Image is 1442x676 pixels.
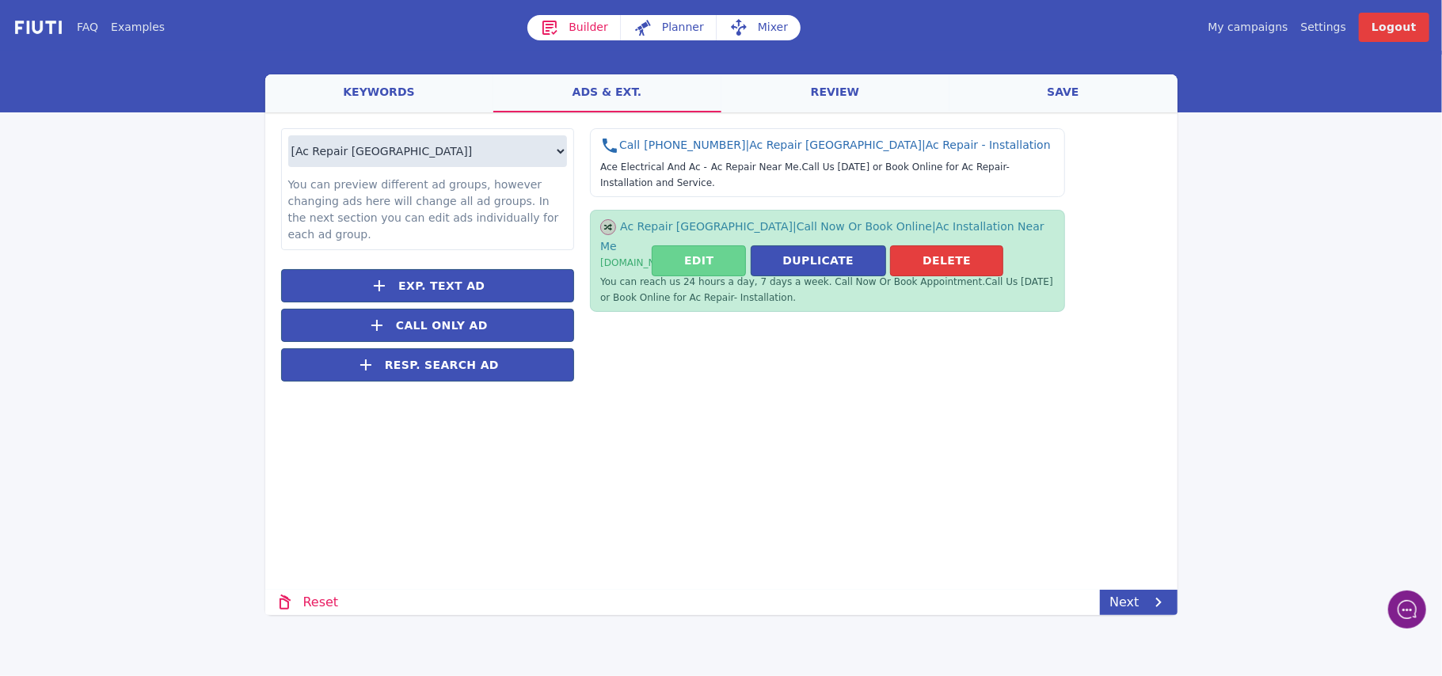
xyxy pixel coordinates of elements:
[265,74,493,112] a: keywords
[24,77,293,102] h1: Welcome to Fiuti!
[25,184,292,216] button: New conversation
[600,161,1010,188] span: Call Us [DATE] or Book Online for Ac Repair- Installation and Service.
[493,74,721,112] a: ads & ext.
[749,139,926,151] span: Ac Repair [GEOGRAPHIC_DATA]
[890,245,1003,276] button: Delete
[265,590,348,615] a: Reset
[799,161,802,173] span: .
[711,161,802,173] span: Ac Repair Near Me
[1100,590,1177,615] a: Next
[102,194,190,207] span: New conversation
[746,139,750,151] span: |
[396,317,488,334] span: Call Only Ad
[13,18,64,36] img: f731f27.png
[398,278,485,294] span: Exp. Text Ad
[132,542,200,553] span: We run on Gist
[600,139,640,151] span: Call
[751,245,887,276] button: Duplicate
[288,177,568,243] p: You can preview different ad groups, however changing ads here will change all ad groups. In the ...
[281,348,575,382] button: Resp. Search Ad
[721,74,949,112] a: review
[527,15,621,40] a: Builder
[600,161,707,173] span: Ace Electrical And Ac -
[1208,19,1288,36] a: My campaigns
[24,105,293,156] h2: Can I help you with anything?
[281,309,575,342] button: Call Only Ad
[111,19,165,36] a: Examples
[717,15,801,40] a: Mixer
[926,139,1051,151] span: Ac Repair - Installation
[644,139,749,151] span: [PHONE_NUMBER]
[77,19,98,36] a: FAQ
[922,139,926,151] span: |
[1301,19,1346,36] a: Settings
[949,74,1178,112] a: save
[1388,591,1426,629] iframe: gist-messenger-bubble-iframe
[385,357,499,374] span: Resp. Search Ad
[652,245,746,276] button: Edit
[281,269,575,302] button: Exp. Text Ad
[621,15,717,40] a: Planner
[1359,13,1429,42] a: Logout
